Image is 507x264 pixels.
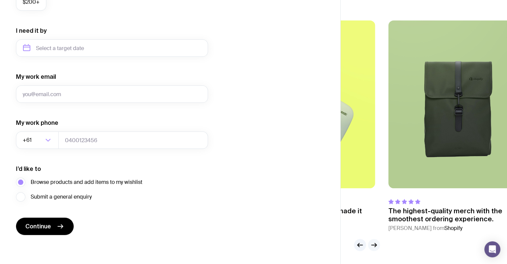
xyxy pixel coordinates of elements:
[23,131,33,149] span: +61
[58,131,208,149] input: 0400123456
[484,241,500,257] div: Open Intercom Messenger
[31,178,142,186] span: Browse products and add items to my wishlist
[16,165,41,173] label: I’d like to
[16,39,208,57] input: Select a target date
[33,131,43,149] input: Search for option
[16,119,58,127] label: My work phone
[235,224,375,232] cite: [PERSON_NAME] from
[444,225,462,232] span: Shopify
[235,207,375,223] p: Jolly took our merch chaos and made it easy.
[16,131,59,149] div: Search for option
[16,27,47,35] label: I need it by
[31,193,92,201] span: Submit a general enquiry
[25,222,51,230] span: Continue
[16,73,56,81] label: My work email
[16,218,74,235] button: Continue
[16,85,208,103] input: you@email.com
